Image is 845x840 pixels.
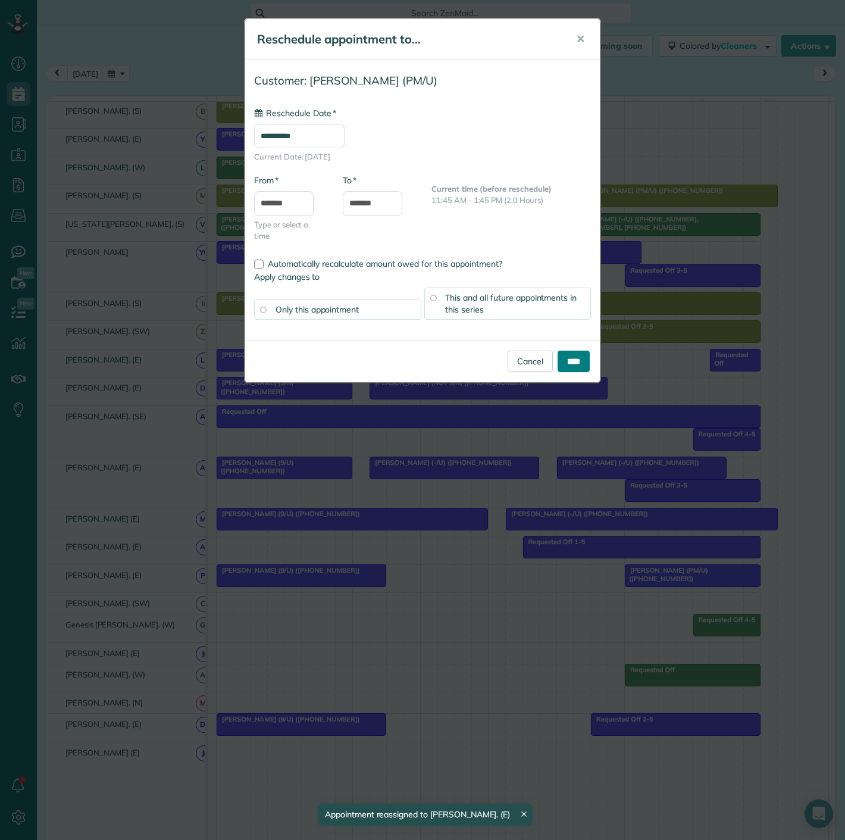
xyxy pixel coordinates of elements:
[254,174,278,186] label: From
[508,351,553,372] a: Cancel
[254,271,591,283] label: Apply changes to
[431,195,591,206] p: 11:45 AM - 1:45 PM (2.0 Hours)
[446,292,577,315] span: This and all future appointments in this series
[318,804,533,826] div: Appointment reassigned to [PERSON_NAME]. (E)
[576,32,585,46] span: ✕
[254,74,591,87] h4: Customer: [PERSON_NAME] (PM/U)
[430,295,436,301] input: This and all future appointments in this series
[257,31,559,48] h5: Reschedule appointment to...
[260,307,266,313] input: Only this appointment
[254,151,591,163] span: Current Date: [DATE]
[276,304,359,315] span: Only this appointment
[343,174,356,186] label: To
[254,107,336,119] label: Reschedule Date
[254,219,325,242] span: Type or select a time
[268,258,502,269] span: Automatically recalculate amount owed for this appointment?
[431,184,552,193] b: Current time (before reschedule)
